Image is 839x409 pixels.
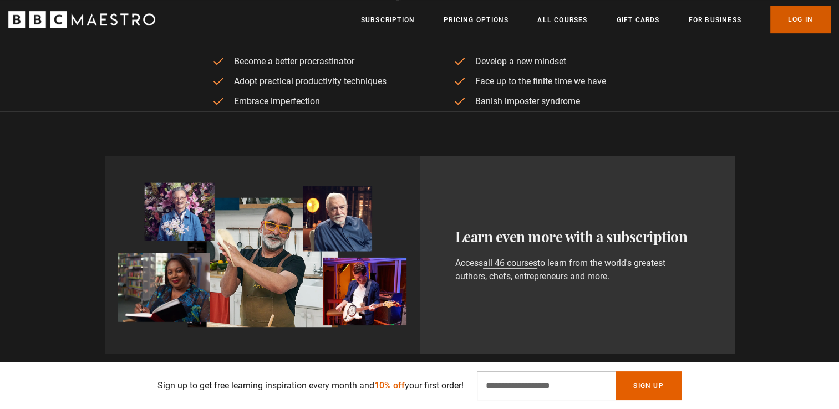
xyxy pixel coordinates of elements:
[212,75,387,88] li: Adopt practical productivity techniques
[770,6,831,33] a: Log In
[455,226,699,248] h3: Learn even more with a subscription
[444,14,509,25] a: Pricing Options
[8,11,155,28] svg: BBC Maestro
[616,14,659,25] a: Gift Cards
[453,95,628,108] li: Banish imposter syndrome
[212,55,387,68] li: Become a better procrastinator
[453,55,628,68] li: Develop a new mindset
[537,14,587,25] a: All Courses
[361,6,831,33] nav: Primary
[483,258,537,269] a: all 46 courses
[616,371,681,400] button: Sign Up
[455,257,699,283] p: Access to learn from the world's greatest authors, chefs, entrepreneurs and more.
[157,379,464,392] p: Sign up to get free learning inspiration every month and your first order!
[212,95,387,108] li: Embrace imperfection
[688,14,741,25] a: For business
[374,380,405,391] span: 10% off
[453,75,628,88] li: Face up to the finite time we have
[361,14,415,25] a: Subscription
